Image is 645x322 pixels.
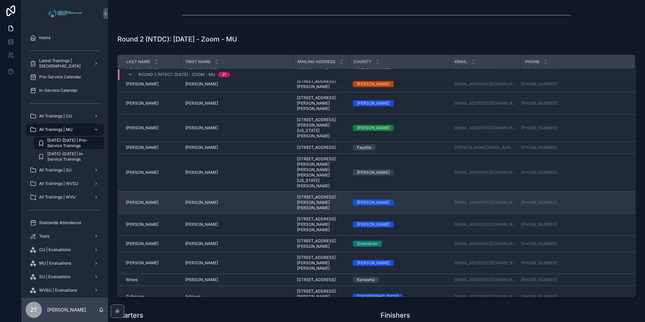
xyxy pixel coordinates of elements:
[30,306,37,314] span: ZT
[454,81,516,87] a: [EMAIL_ADDRESS][DOMAIN_NAME]
[297,156,345,189] a: [STREET_ADDRESS][PERSON_NAME][PERSON_NAME][PERSON_NAME][US_STATE][PERSON_NAME]
[126,145,159,150] span: [PERSON_NAME]
[117,311,143,320] h1: Starters
[185,145,289,150] a: [PERSON_NAME]
[297,238,345,249] span: [STREET_ADDRESS][PERSON_NAME]
[185,145,218,150] span: [PERSON_NAME]
[297,117,345,139] a: [STREET_ADDRESS][PERSON_NAME][US_STATE][PERSON_NAME]
[297,145,336,150] span: [STREET_ADDRESS]
[185,200,289,205] a: [PERSON_NAME]
[454,200,516,205] a: [EMAIL_ADDRESS][DOMAIN_NAME]
[521,170,557,175] a: [PHONE_NUMBER]
[455,59,467,64] span: Email
[39,274,70,279] span: SU | Evaluations
[454,101,516,106] a: [EMAIL_ADDRESS][DOMAIN_NAME]
[185,294,200,299] span: Ashlynn
[297,95,345,111] span: [STREET_ADDRESS][PERSON_NAME][PERSON_NAME]
[454,222,516,227] a: [EMAIL_ADDRESS][DOMAIN_NAME]
[357,277,375,283] div: Kanawha
[26,124,104,136] a: All Trainings | MU
[454,125,516,131] a: [EMAIL_ADDRESS][DOMAIN_NAME]
[353,221,446,227] a: [PERSON_NAME]
[26,57,104,70] a: Latest Trainings | [GEOGRAPHIC_DATA]
[297,277,336,283] span: [STREET_ADDRESS]
[185,241,289,246] a: [PERSON_NAME]
[297,194,345,211] a: [STREET_ADDRESS][PERSON_NAME][PERSON_NAME]
[47,138,97,149] span: [DATE]-[DATE] | Pre-Service Trainings
[521,222,626,227] a: [PHONE_NUMBER]
[297,289,345,305] a: [STREET_ADDRESS][PERSON_NAME][PERSON_NAME]
[26,284,104,296] a: WVSU | Evaluations
[454,277,516,283] a: [EMAIL_ADDRESS][DOMAIN_NAME]
[126,170,159,175] span: [PERSON_NAME]
[39,74,81,80] span: Pre-Service Calendar
[381,311,410,320] h1: Finishers
[185,125,218,131] span: [PERSON_NAME]
[521,222,557,227] a: [PHONE_NUMBER]
[126,101,159,106] span: [PERSON_NAME]
[353,81,446,87] a: [PERSON_NAME]
[186,59,211,64] span: First Name
[39,127,73,132] span: All Trainings | MU
[454,294,516,299] a: [EMAIL_ADDRESS][DOMAIN_NAME]
[47,151,97,162] span: [DATE]-[DATE] | In-Service Trainings
[357,169,390,176] div: [PERSON_NAME]
[26,230,104,242] a: Tests
[454,170,516,175] a: [EMAIL_ADDRESS][DOMAIN_NAME]
[521,101,626,106] a: [PHONE_NUMBER]
[26,164,104,176] a: All Trainings | SU
[117,34,237,44] h1: Round 2 (NTDC): [DATE] - Zoom - MU
[185,101,218,106] span: [PERSON_NAME]
[521,145,557,150] a: [PHONE_NUMBER]
[297,277,345,283] a: [STREET_ADDRESS]
[39,247,71,252] span: CU | Evaluations
[126,81,159,87] span: [PERSON_NAME]
[297,255,345,271] span: [STREET_ADDRESS][PERSON_NAME][PERSON_NAME]
[521,200,557,205] a: [PHONE_NUMBER]
[39,88,78,93] span: In-Service Calendar
[353,277,446,283] a: Kanawha
[126,200,159,205] span: [PERSON_NAME]
[521,260,626,266] a: [PHONE_NUMBER]
[185,125,289,131] a: [PERSON_NAME]
[39,181,78,186] span: All Trainings | WVSU
[47,306,86,313] p: [PERSON_NAME]
[357,144,371,151] div: Fayette
[353,125,446,131] a: [PERSON_NAME]
[26,244,104,256] a: CU | Evaluations
[297,216,345,233] a: [STREET_ADDRESS][PERSON_NAME][PERSON_NAME]
[126,145,177,150] a: [PERSON_NAME]
[26,32,104,44] a: Home
[34,151,104,163] a: [DATE]-[DATE] | In-Service Trainings
[26,178,104,190] a: All Trainings | WVSU
[26,71,104,83] a: Pre-Service Calendar
[39,261,71,266] span: MU | Evaluations
[22,27,108,298] div: scrollable content
[353,169,446,176] a: [PERSON_NAME]
[126,260,159,266] span: [PERSON_NAME]
[357,221,390,227] div: [PERSON_NAME]
[185,222,218,227] span: [PERSON_NAME]
[26,257,104,269] a: MU | Evaluations
[126,277,138,283] span: Wines
[454,241,516,246] a: [EMAIL_ADDRESS][DOMAIN_NAME]
[39,194,76,200] span: All Trainings | WVU
[357,294,398,300] div: [GEOGRAPHIC_DATA]
[353,100,446,106] a: [PERSON_NAME]
[454,260,516,266] a: [EMAIL_ADDRESS][DOMAIN_NAME]
[521,294,626,299] a: [PHONE_NUMBER]
[222,72,226,77] div: 21
[126,241,177,246] a: [PERSON_NAME]
[185,294,289,299] a: Ashlynn
[26,191,104,203] a: All Trainings | WVU
[357,199,390,206] div: [PERSON_NAME]
[357,81,390,87] div: [PERSON_NAME]
[521,277,626,283] a: [PHONE_NUMBER]
[126,125,159,131] span: [PERSON_NAME]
